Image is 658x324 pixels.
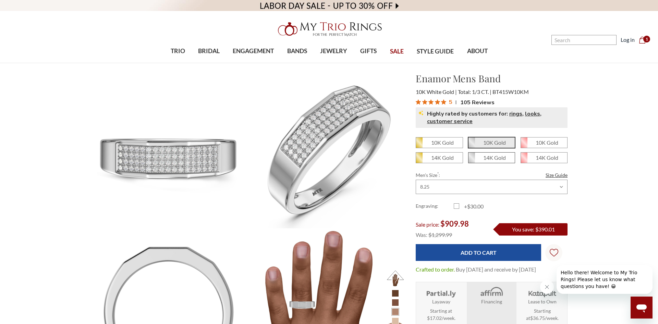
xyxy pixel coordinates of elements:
svg: Wish Lists [550,227,558,278]
a: Size Guide [546,171,568,179]
a: Log in [621,36,635,44]
a: ABOUT [460,40,494,62]
span: 105 Reviews [460,97,495,107]
strong: Layaway [432,298,450,305]
span: 10K White Gold [416,88,457,95]
img: Photo of Enamor 1/3 ct tw. Diamond Mens Band 10K White Gold [BT415WM] [91,72,247,228]
em: 14K Gold [536,154,558,161]
span: Highly rated by customers for: [427,110,508,118]
dt: Crafted to order. [416,265,455,274]
a: Cart with 0 items [639,36,650,44]
em: 14K Gold [483,154,506,161]
img: Affirm [476,286,508,298]
span: 14K White Gold [468,153,515,163]
a: JEWELRY [314,40,354,62]
img: Photo of Enamor 1/3 ct tw. Diamond Mens Band 10K White Gold [BT415WM] [248,72,405,228]
a: STYLE GUIDE [410,40,460,63]
button: submenu toggle [250,62,257,63]
span: $909.98 [440,219,469,228]
em: 10K Gold [536,139,558,146]
dd: Buy [DATE] and receive by [DATE] [456,265,536,274]
button: submenu toggle [474,62,481,63]
iframe: Mensaje de la compañía [557,265,653,294]
span: , [522,110,524,118]
span: Sale price: [416,221,439,228]
span: 10K Yellow Gold [416,137,462,148]
span: rings [509,110,522,118]
span: 10K Rose Gold [521,137,567,148]
span: 5 [449,97,452,106]
a: BANDS [280,40,313,62]
span: BRIDAL [198,47,220,56]
em: 14K Gold [431,154,454,161]
span: Highly rated by customers for: [427,110,565,125]
span: SALE [390,47,404,56]
strong: Lease to Own [528,298,557,305]
button: Rated 5 out of 5 stars from 105 reviews. Jump to reviews. [416,97,495,107]
button: submenu toggle [365,62,372,63]
span: customer service [427,118,473,125]
h1: Enamor Mens Band [416,71,568,86]
span: Starting at $17.02/week. [427,307,455,322]
span: Total: 1/3 CT. [458,88,491,95]
button: submenu toggle [174,62,181,63]
input: Search and use arrows or TAB to navigate results [551,35,617,45]
span: BANDS [287,47,307,56]
span: TRIO [171,47,185,56]
a: BRIDAL [192,40,226,62]
span: STYLE GUIDE [417,47,454,56]
span: 14K Rose Gold [521,153,567,163]
strong: Financing [481,298,502,305]
span: ENGAGEMENT [233,47,274,56]
span: 10K White Gold [468,137,515,148]
a: Wish Lists [545,244,562,261]
button: submenu toggle [205,62,212,63]
span: looks [525,110,540,118]
span: JEWELRY [320,47,347,56]
span: ABOUT [467,47,488,56]
iframe: Botón para iniciar la ventana de mensajería [631,297,653,319]
a: GIFTS [354,40,383,62]
em: 10K Gold [483,139,506,146]
a: SALE [383,40,410,63]
span: $36.75/week [530,315,558,321]
iframe: Cerrar mensaje [540,280,554,294]
span: 1 [643,36,650,43]
button: submenu toggle [330,62,337,63]
img: Katapult [526,286,558,298]
label: Engraving: [416,202,454,211]
span: Starting at . [520,307,565,322]
button: submenu toggle [294,62,301,63]
label: Men's Size : [416,171,568,179]
img: Layaway [425,286,457,298]
svg: cart.cart_preview [639,37,646,44]
span: GIFTS [360,47,377,56]
img: My Trio Rings [274,18,384,40]
span: $1,299.99 [428,231,452,238]
span: Was: [416,231,427,238]
span: , [540,110,541,118]
a: ENGAGEMENT [226,40,280,62]
em: 10K Gold [431,139,454,146]
input: Add to Cart [416,244,541,261]
span: You save: $390.01 [512,226,555,232]
span: 14K Yellow Gold [416,153,462,163]
a: My Trio Rings [191,18,467,40]
a: TRIO [164,40,191,62]
span: BT415W10KM [492,88,529,95]
label: +$30.00 [454,202,492,211]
